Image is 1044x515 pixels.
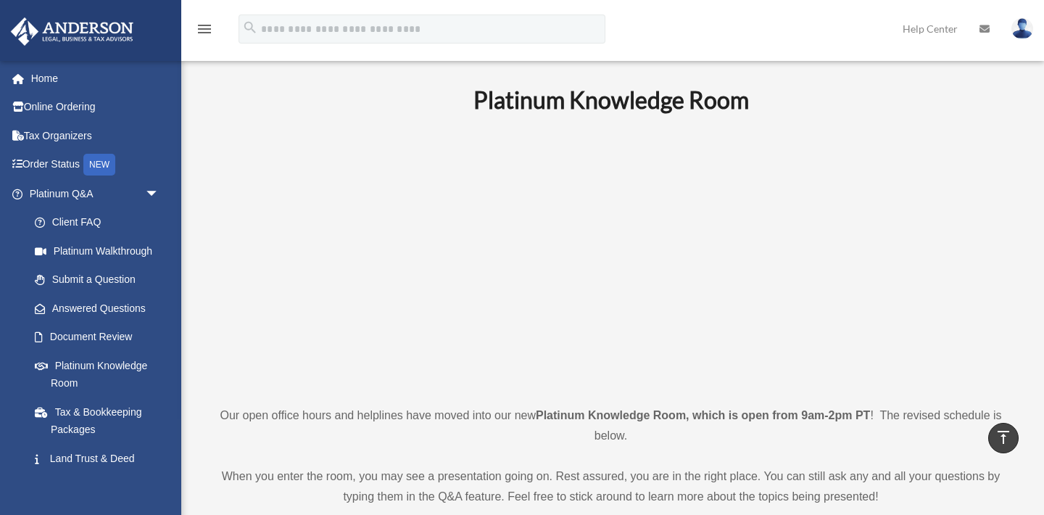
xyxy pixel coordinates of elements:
[145,179,174,209] span: arrow_drop_down
[10,150,181,180] a: Order StatusNEW
[20,208,181,237] a: Client FAQ
[242,20,258,36] i: search
[20,265,181,294] a: Submit a Question
[20,444,181,490] a: Land Trust & Deed Forum
[536,409,870,421] strong: Platinum Knowledge Room, which is open from 9am-2pm PT
[20,397,181,444] a: Tax & Bookkeeping Packages
[10,93,181,122] a: Online Ordering
[7,17,138,46] img: Anderson Advisors Platinum Portal
[207,405,1015,446] p: Our open office hours and helplines have moved into our new ! The revised schedule is below.
[20,323,181,352] a: Document Review
[10,121,181,150] a: Tax Organizers
[196,25,213,38] a: menu
[207,466,1015,507] p: When you enter the room, you may see a presentation going on. Rest assured, you are in the right ...
[473,86,749,114] b: Platinum Knowledge Room
[988,423,1019,453] a: vertical_align_top
[1011,18,1033,39] img: User Pic
[196,20,213,38] i: menu
[20,351,174,397] a: Platinum Knowledge Room
[10,64,181,93] a: Home
[995,429,1012,446] i: vertical_align_top
[394,133,829,379] iframe: 231110_Toby_KnowledgeRoom
[10,179,181,208] a: Platinum Q&Aarrow_drop_down
[83,154,115,176] div: NEW
[20,294,181,323] a: Answered Questions
[20,236,181,265] a: Platinum Walkthrough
